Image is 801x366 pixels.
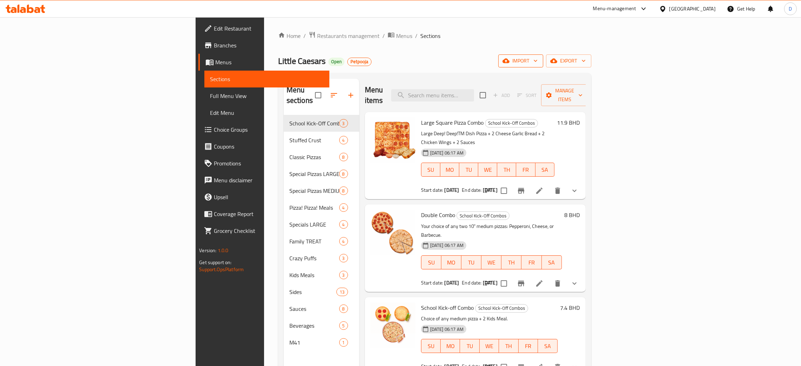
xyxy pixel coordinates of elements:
span: 8 [340,154,348,161]
button: SU [421,339,441,353]
span: Restaurants management [317,32,380,40]
span: Select all sections [311,88,326,103]
div: Kids Meals [289,271,339,279]
span: [DATE] 06:17 AM [427,326,466,333]
span: Start date: [421,185,444,195]
span: School Kick-Off Combos [485,119,538,127]
button: sort-choices [480,182,497,199]
span: TU [462,165,475,175]
span: Manage items [547,86,583,104]
span: SU [424,341,438,351]
button: Branch-specific-item [513,182,530,199]
div: items [339,305,348,313]
div: School Kick-Off Combos3 [284,115,359,132]
span: SU [424,257,439,268]
span: Edit Menu [210,109,324,117]
span: WE [481,165,494,175]
div: [GEOGRAPHIC_DATA] [669,5,716,13]
h6: 8 BHD [565,210,580,220]
p: Your choice of any two 10" medium pizzas: Pepperoni, Cheese, or Barbecue. [421,222,562,240]
span: MO [444,341,457,351]
a: Edit Menu [204,104,329,121]
span: [DATE] 06:17 AM [427,150,466,156]
button: TU [459,163,478,177]
span: 4 [340,204,348,211]
span: 3 [340,120,348,127]
div: Kids Meals3 [284,267,359,283]
span: Classic Pizzas [289,153,339,161]
img: School Kick-off Combo [370,303,415,348]
div: items [339,254,348,262]
div: items [339,153,348,161]
p: Choice of any medium pizza + 2 Kids Meal. [421,314,558,323]
button: WE [480,339,499,353]
div: items [339,203,348,212]
span: Pizza! Pizza! Meals [289,203,339,212]
span: TH [504,257,519,268]
button: TU [461,255,481,269]
div: items [339,338,348,347]
div: Beverages5 [284,317,359,334]
span: Start date: [421,278,444,287]
span: Coverage Report [214,210,324,218]
span: 4 [340,238,348,245]
div: Family TREAT [289,237,339,246]
nav: Menu sections [284,112,359,354]
svg: Show Choices [570,279,579,288]
span: 4 [340,221,348,228]
span: School Kick-Off Combos [289,119,339,128]
div: Special Pizzas MEDIUM8 [284,182,359,199]
div: Menu-management [593,5,636,13]
div: Sauces8 [284,300,359,317]
span: 1.0.0 [218,246,229,255]
span: Select to update [497,183,511,198]
button: show more [566,275,583,292]
div: Open [328,58,344,66]
p: Large Deep! Deep!TM Dish Pizza + 2 Cheese Garlic Bread + 2 Chicken Wings + 2 Sauces [421,129,554,147]
a: Branches [198,37,329,54]
span: School Kick-off Combo [421,302,474,313]
div: Stuffed Crust4 [284,132,359,149]
div: Special Pizzas LARGE [289,170,339,178]
span: WE [482,341,496,351]
span: Large Square Pizza Combo [421,117,484,128]
div: items [339,220,348,229]
span: School Kick-Off Combos [475,304,528,312]
span: Edit Restaurant [214,24,324,33]
span: MO [444,257,459,268]
button: FR [521,255,541,269]
span: Coupons [214,142,324,151]
span: Specials LARGE [289,220,339,229]
span: 3 [340,272,348,279]
div: School Kick-Off Combos [457,211,510,220]
a: Upsell [198,189,329,205]
div: Sides13 [284,283,359,300]
span: Double Combo [421,210,455,220]
button: TH [497,163,516,177]
span: Branches [214,41,324,50]
h6: 7.4 BHD [560,303,580,313]
span: Menus [215,58,324,66]
span: export [552,57,586,65]
span: Beverages [289,321,339,330]
span: Upsell [214,193,324,201]
span: TU [463,341,477,351]
span: Grocery Checklist [214,227,324,235]
h2: Menu items [365,85,383,106]
span: FR [524,257,539,268]
div: Pizza! Pizza! Meals4 [284,199,359,216]
div: Crazy Puffs [289,254,339,262]
div: items [339,237,348,246]
div: Family TREAT4 [284,233,359,250]
a: Menu disclaimer [198,172,329,189]
span: FR [519,165,532,175]
button: WE [481,255,501,269]
div: items [339,271,348,279]
a: Menus [198,54,329,71]
button: sort-choices [480,275,497,292]
span: Sauces [289,305,339,313]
